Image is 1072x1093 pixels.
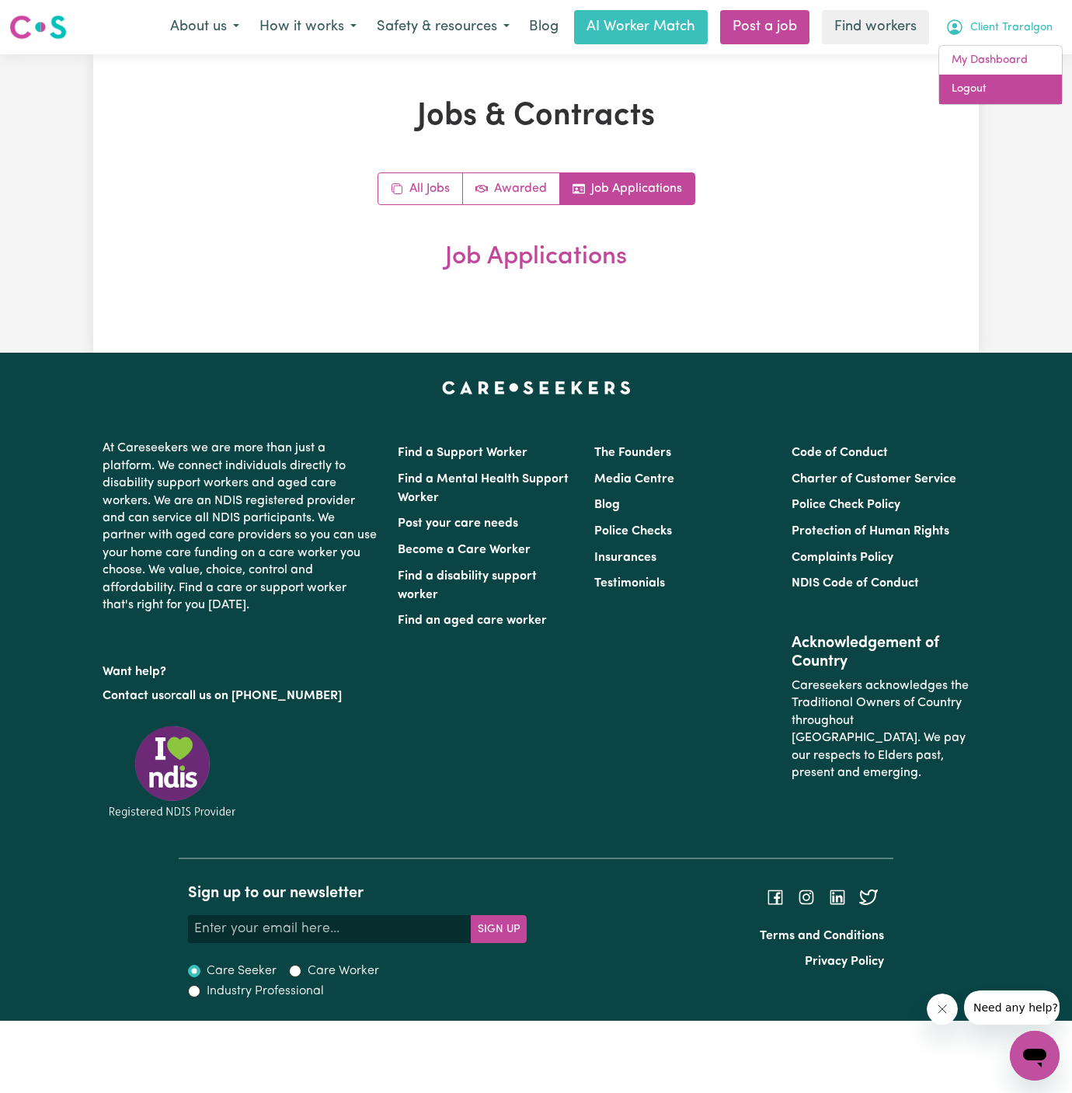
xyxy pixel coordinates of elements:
a: Charter of Customer Service [792,473,956,486]
a: Careseekers home page [442,381,631,393]
a: call us on [PHONE_NUMBER] [176,690,342,702]
a: AI Worker Match [574,10,708,44]
p: Careseekers acknowledges the Traditional Owners of Country throughout [GEOGRAPHIC_DATA]. We pay o... [792,671,969,788]
a: Privacy Policy [805,956,884,968]
a: Follow Careseekers on LinkedIn [828,891,847,903]
a: Follow Careseekers on Twitter [859,891,878,903]
button: Subscribe [471,915,527,943]
a: Blog [594,499,620,511]
label: Industry Professional [207,982,324,1001]
a: Complaints Policy [792,552,893,564]
a: Careseekers logo [9,9,67,45]
a: Active jobs [463,173,560,204]
iframe: Button to launch messaging window [1010,1031,1060,1081]
input: Enter your email here... [188,915,472,943]
div: My Account [938,45,1063,105]
p: or [103,681,379,711]
label: Care Worker [308,962,379,980]
a: Find a disability support worker [398,570,537,601]
h1: Jobs & Contracts [176,98,896,135]
a: Contact us [103,690,164,702]
img: Careseekers logo [9,13,67,41]
label: Care Seeker [207,962,277,980]
p: At Careseekers we are more than just a platform. We connect individuals directly to disability su... [103,433,379,620]
a: Follow Careseekers on Facebook [766,891,785,903]
h2: Sign up to our newsletter [188,884,527,903]
a: Code of Conduct [792,447,888,459]
a: Find a Mental Health Support Worker [398,473,569,504]
iframe: Message from company [964,990,1060,1025]
a: Post a job [720,10,809,44]
button: How it works [249,11,367,44]
a: Media Centre [594,473,674,486]
a: Police Check Policy [792,499,900,511]
a: Blog [520,10,568,44]
a: NDIS Code of Conduct [792,577,919,590]
img: Registered NDIS provider [103,723,242,820]
a: Find a Support Worker [398,447,527,459]
a: Find an aged care worker [398,614,547,627]
a: Testimonials [594,577,665,590]
iframe: Close message [927,994,958,1025]
a: Terms and Conditions [760,930,884,942]
a: Police Checks [594,525,672,538]
a: Find workers [822,10,929,44]
h2: Job Applications [176,242,896,272]
a: Become a Care Worker [398,544,531,556]
a: Logout [939,75,1062,104]
a: The Founders [594,447,671,459]
button: Safety & resources [367,11,520,44]
a: Post your care needs [398,517,518,530]
a: All jobs [378,173,463,204]
a: Job applications [560,173,694,204]
a: Protection of Human Rights [792,525,949,538]
h2: Acknowledgement of Country [792,634,969,671]
button: My Account [935,11,1063,44]
a: Insurances [594,552,656,564]
p: Want help? [103,657,379,681]
span: Client Traralgon [970,19,1053,37]
a: Follow Careseekers on Instagram [797,891,816,903]
button: About us [160,11,249,44]
a: My Dashboard [939,46,1062,75]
